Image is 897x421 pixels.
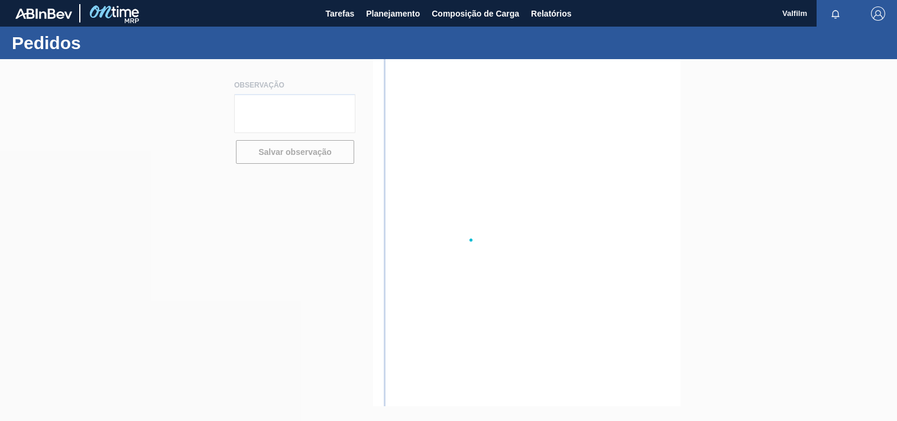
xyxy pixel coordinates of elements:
[366,7,420,21] span: Planejamento
[325,7,354,21] span: Tarefas
[432,7,519,21] span: Composição de Carga
[871,7,885,21] img: Logout
[531,7,571,21] span: Relatórios
[12,36,222,50] h1: Pedidos
[817,5,854,22] button: Notificações
[15,8,72,19] img: TNhmsLtSVTkK8tSr43FrP2fwEKptu5GPRR3wAAAABJRU5ErkJggg==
